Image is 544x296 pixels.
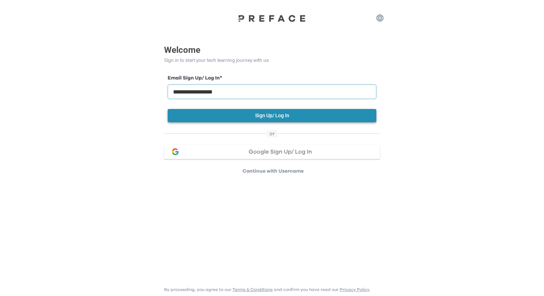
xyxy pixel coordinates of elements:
[168,109,376,122] button: Sign Up/ Log In
[166,168,380,175] p: Continue with Username
[168,74,376,82] label: Email Sign Up/ Log In *
[164,287,371,292] p: By proceeding, you agree to our and confirm you have read our .
[232,287,273,292] a: Terms & Conditions
[340,287,370,292] a: Privacy Policy
[267,130,278,137] span: or
[236,14,308,22] img: Preface Logo
[171,147,180,156] img: google login
[249,149,312,155] span: Google Sign Up/ Log In
[164,56,380,64] p: Sign in to start your tech learning journey with us
[164,145,380,159] button: google loginGoogle Sign Up/ Log In
[164,44,380,56] p: Welcome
